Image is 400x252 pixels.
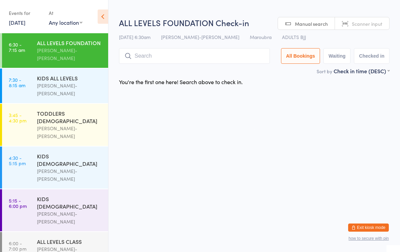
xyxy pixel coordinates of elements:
a: [DATE] [9,19,25,26]
div: [PERSON_NAME]-[PERSON_NAME] [37,167,102,183]
h2: ALL LEVELS FOUNDATION Check-in [119,17,389,28]
div: You're the first one here! Search above to check in. [119,78,243,85]
a: 3:45 -4:30 pmTODDLERS [DEMOGRAPHIC_DATA][PERSON_NAME]-[PERSON_NAME] [2,104,108,146]
time: 3:45 - 4:30 pm [9,112,26,123]
a: 5:15 -6:00 pmKIDS [DEMOGRAPHIC_DATA][PERSON_NAME]-[PERSON_NAME] [2,189,108,231]
div: ALL LEVELS CLASS [37,238,102,245]
span: Manual search [295,20,328,27]
time: 6:00 - 7:00 pm [9,240,26,251]
div: [PERSON_NAME]-[PERSON_NAME] [37,46,102,62]
div: Events for [9,7,42,19]
a: 4:30 -5:15 pmKIDS [DEMOGRAPHIC_DATA][PERSON_NAME]-[PERSON_NAME] [2,147,108,189]
div: [PERSON_NAME]-[PERSON_NAME] [37,82,102,97]
button: how to secure with pin [348,236,389,241]
a: 6:30 -7:15 amALL LEVELS FOUNDATION[PERSON_NAME]-[PERSON_NAME] [2,33,108,68]
span: Maroubra [250,34,272,40]
div: [PERSON_NAME]-[PERSON_NAME] [37,124,102,140]
time: 5:15 - 6:00 pm [9,198,27,209]
div: Check in time (DESC) [334,67,389,75]
button: All Bookings [281,48,320,64]
div: KIDS [DEMOGRAPHIC_DATA] [37,152,102,167]
time: 7:30 - 8:15 am [9,77,25,88]
div: KIDS [DEMOGRAPHIC_DATA] [37,195,102,210]
time: 6:30 - 7:15 am [9,42,25,53]
button: Checked in [354,48,389,64]
span: ADULTS BJJ [282,34,306,40]
div: ALL LEVELS FOUNDATION [37,39,102,46]
span: Scanner input [352,20,382,27]
div: At [49,7,82,19]
a: 7:30 -8:15 amKIDS ALL LEVELS[PERSON_NAME]-[PERSON_NAME] [2,69,108,103]
div: KIDS ALL LEVELS [37,74,102,82]
label: Sort by [317,68,332,75]
span: [DATE] 6:30am [119,34,151,40]
button: Waiting [323,48,351,64]
span: [PERSON_NAME]-[PERSON_NAME] [161,34,239,40]
input: Search [119,48,270,64]
time: 4:30 - 5:15 pm [9,155,26,166]
div: Any location [49,19,82,26]
button: Exit kiosk mode [348,224,389,232]
div: [PERSON_NAME]-[PERSON_NAME] [37,210,102,226]
div: TODDLERS [DEMOGRAPHIC_DATA] [37,110,102,124]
